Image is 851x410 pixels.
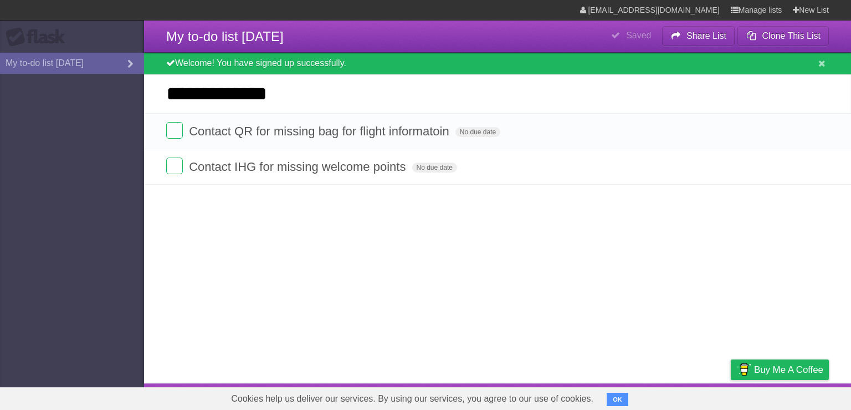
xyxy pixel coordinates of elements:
a: Privacy [716,386,745,407]
b: Clone This List [762,31,821,41]
a: Suggest a feature [759,386,829,407]
label: Done [166,158,183,174]
label: Done [166,122,183,139]
b: Share List [686,31,726,41]
b: Saved [626,31,651,40]
span: My to-do list [DATE] [166,29,284,44]
span: No due date [412,163,457,173]
span: Contact QR for missing bag for flight informatoin [189,124,452,138]
button: OK [607,393,628,406]
span: Buy me a coffee [754,360,823,379]
a: Developers [620,386,665,407]
div: Flask [6,27,72,47]
span: Contact IHG for missing welcome points [189,160,408,174]
a: Buy me a coffee [731,360,829,380]
button: Clone This List [737,26,829,46]
div: Welcome! You have signed up successfully. [144,53,851,74]
a: About [583,386,607,407]
span: Cookies help us deliver our services. By using our services, you agree to our use of cookies. [220,388,604,410]
img: Buy me a coffee [736,360,751,379]
a: Terms [679,386,703,407]
span: No due date [455,127,500,137]
button: Share List [662,26,735,46]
